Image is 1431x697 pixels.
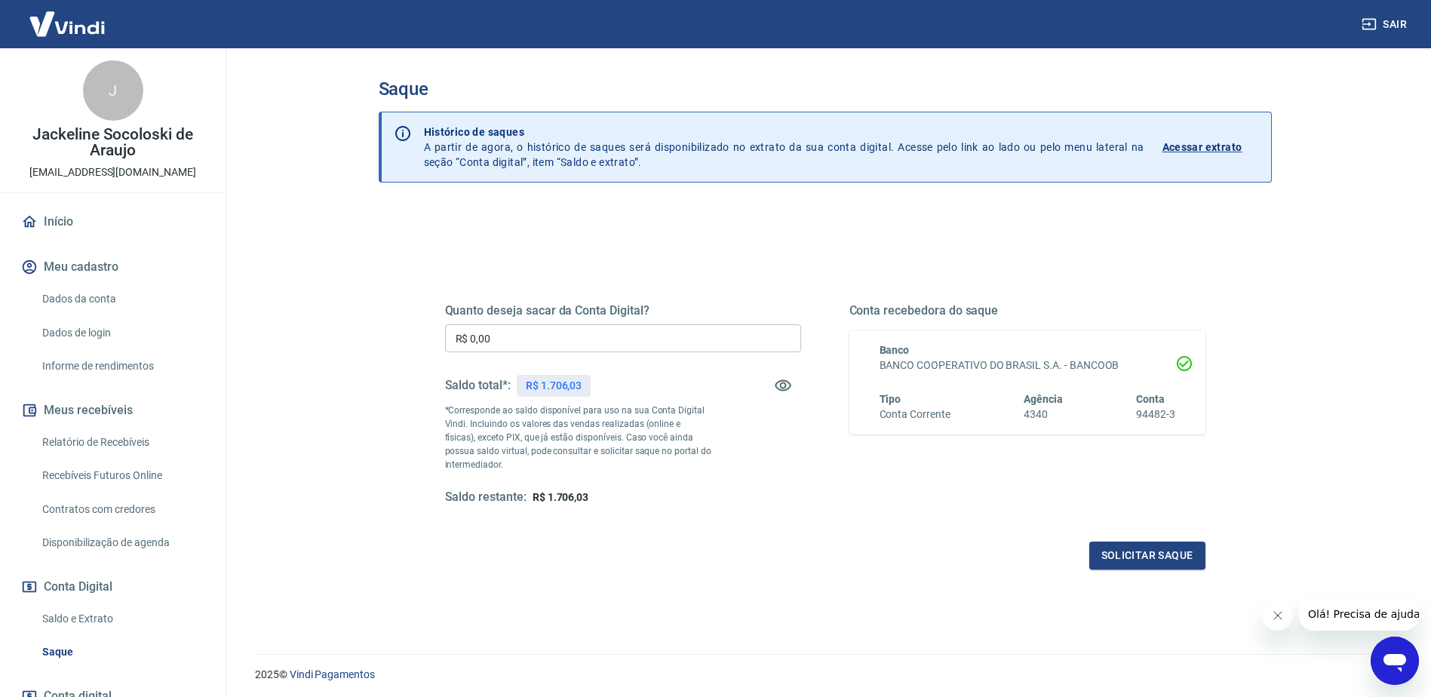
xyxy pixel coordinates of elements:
button: Meus recebíveis [18,394,207,427]
a: Relatório de Recebíveis [36,427,207,458]
div: J [83,60,143,121]
a: Dados de login [36,318,207,348]
h6: Conta Corrente [880,407,950,422]
a: Disponibilização de agenda [36,527,207,558]
span: Agência [1024,393,1063,405]
p: *Corresponde ao saldo disponível para uso na sua Conta Digital Vindi. Incluindo os valores das ve... [445,404,712,471]
a: Acessar extrato [1162,124,1259,170]
p: Jackeline Socoloski de Araujo [12,127,213,158]
span: Banco [880,344,910,356]
span: Tipo [880,393,901,405]
span: Olá! Precisa de ajuda? [9,11,127,23]
a: Dados da conta [36,284,207,315]
h6: 4340 [1024,407,1063,422]
p: 2025 © [255,667,1395,683]
iframe: Fechar mensagem [1263,600,1293,631]
button: Sair [1359,11,1413,38]
p: Histórico de saques [424,124,1144,140]
h6: 94482-3 [1136,407,1175,422]
h3: Saque [379,78,1272,100]
button: Meu cadastro [18,250,207,284]
span: R$ 1.706,03 [533,491,588,503]
p: R$ 1.706,03 [526,378,582,394]
h5: Quanto deseja sacar da Conta Digital? [445,303,801,318]
h5: Conta recebedora do saque [849,303,1205,318]
h5: Saldo total*: [445,378,511,393]
p: A partir de agora, o histórico de saques será disponibilizado no extrato da sua conta digital. Ac... [424,124,1144,170]
iframe: Botão para abrir a janela de mensagens [1371,637,1419,685]
a: Informe de rendimentos [36,351,207,382]
h5: Saldo restante: [445,490,527,505]
a: Saldo e Extrato [36,603,207,634]
iframe: Mensagem da empresa [1299,597,1419,631]
p: [EMAIL_ADDRESS][DOMAIN_NAME] [29,164,196,180]
img: Vindi [18,1,116,47]
a: Contratos com credores [36,494,207,525]
a: Vindi Pagamentos [290,668,375,680]
a: Saque [36,637,207,668]
button: Conta Digital [18,570,207,603]
a: Início [18,205,207,238]
a: Recebíveis Futuros Online [36,460,207,491]
p: Acessar extrato [1162,140,1242,155]
h6: BANCO COOPERATIVO DO BRASIL S.A. - BANCOOB [880,358,1175,373]
span: Conta [1136,393,1165,405]
button: Solicitar saque [1089,542,1205,570]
